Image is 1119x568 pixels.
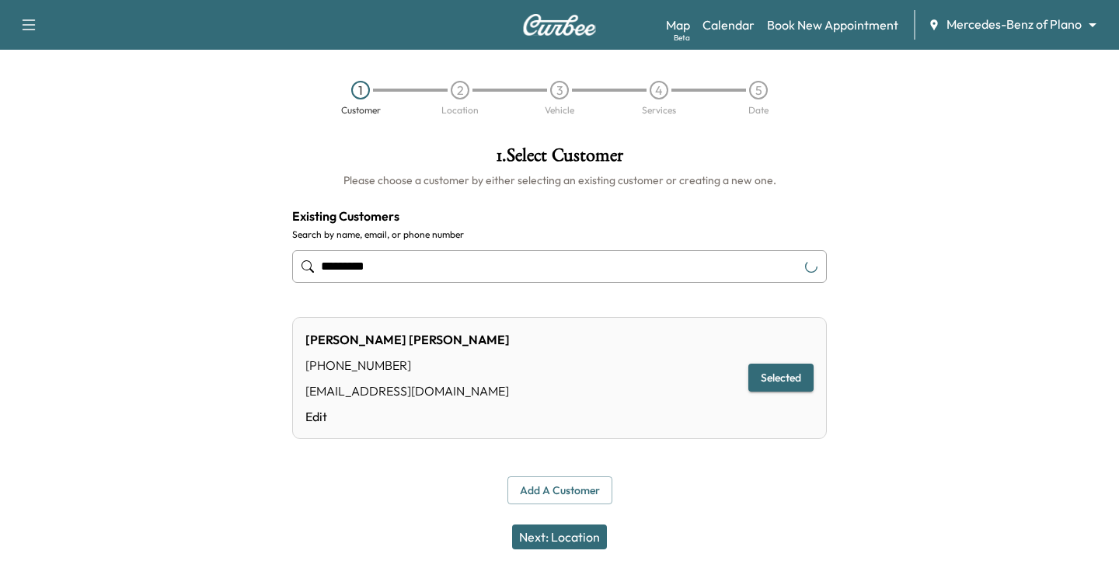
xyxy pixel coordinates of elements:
div: Services [642,106,676,115]
div: Customer [341,106,381,115]
h1: 1 . Select Customer [292,146,827,172]
button: Selected [748,364,814,392]
a: MapBeta [666,16,690,34]
div: Location [441,106,479,115]
a: Calendar [702,16,755,34]
span: Mercedes-Benz of Plano [946,16,1082,33]
div: [EMAIL_ADDRESS][DOMAIN_NAME] [305,382,510,400]
div: 4 [650,81,668,99]
div: [PHONE_NUMBER] [305,356,510,375]
h6: Please choose a customer by either selecting an existing customer or creating a new one. [292,172,827,188]
button: Next: Location [512,524,607,549]
h4: Existing Customers [292,207,827,225]
a: Book New Appointment [767,16,898,34]
div: 5 [749,81,768,99]
div: [PERSON_NAME] [PERSON_NAME] [305,330,510,349]
button: Add a customer [507,476,612,505]
div: Vehicle [545,106,574,115]
div: 2 [451,81,469,99]
label: Search by name, email, or phone number [292,228,827,241]
img: Curbee Logo [522,14,597,36]
div: Beta [674,32,690,44]
div: 1 [351,81,370,99]
a: Edit [305,407,510,426]
div: 3 [550,81,569,99]
div: Date [748,106,769,115]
